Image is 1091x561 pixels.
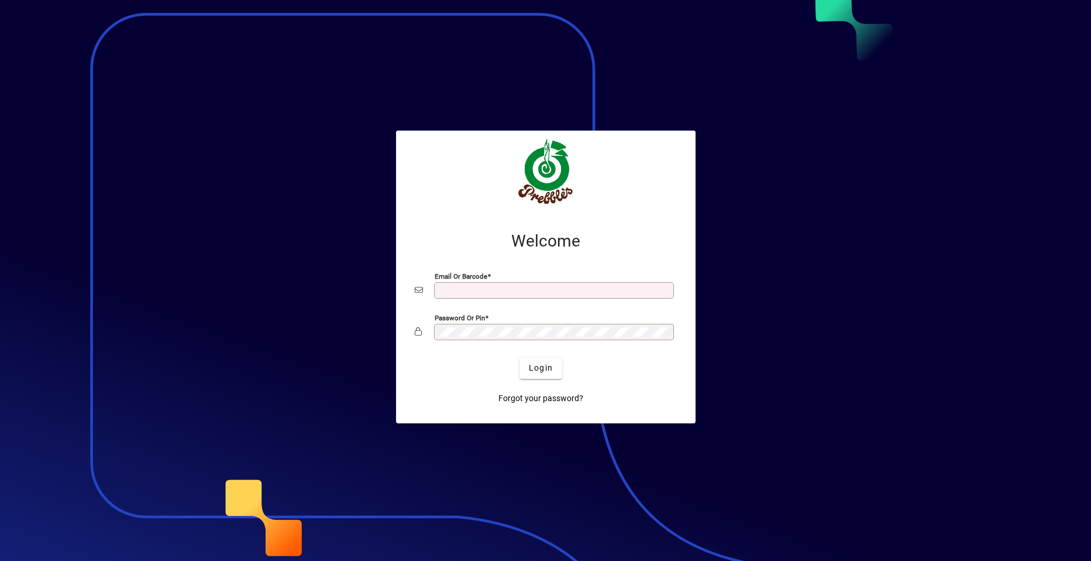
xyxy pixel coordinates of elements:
[519,358,562,379] button: Login
[415,231,677,251] h2: Welcome
[494,388,588,409] a: Forgot your password?
[435,313,485,321] mat-label: Password or Pin
[498,392,583,405] span: Forgot your password?
[435,272,487,280] mat-label: Email or Barcode
[529,362,553,374] span: Login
